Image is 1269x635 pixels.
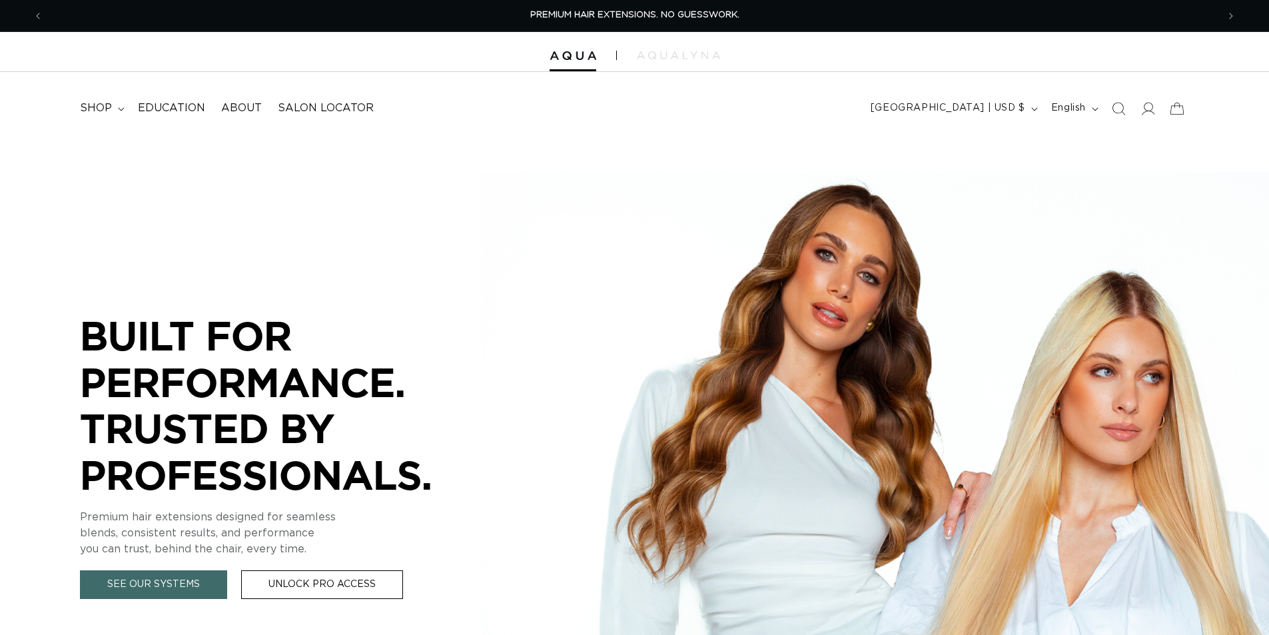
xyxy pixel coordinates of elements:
[1051,101,1086,115] span: English
[278,101,374,115] span: Salon Locator
[80,101,112,115] span: shop
[130,93,213,123] a: Education
[221,101,262,115] span: About
[23,3,53,29] button: Previous announcement
[863,96,1043,121] button: [GEOGRAPHIC_DATA] | USD $
[270,93,382,123] a: Salon Locator
[80,570,227,599] a: See Our Systems
[871,101,1025,115] span: [GEOGRAPHIC_DATA] | USD $
[80,509,480,557] p: Premium hair extensions designed for seamless blends, consistent results, and performance you can...
[1043,96,1104,121] button: English
[241,570,403,599] a: Unlock Pro Access
[213,93,270,123] a: About
[1216,3,1246,29] button: Next announcement
[637,51,720,59] img: aqualyna.com
[1104,94,1133,123] summary: Search
[138,101,205,115] span: Education
[530,11,739,19] span: PREMIUM HAIR EXTENSIONS. NO GUESSWORK.
[80,313,480,498] p: BUILT FOR PERFORMANCE. TRUSTED BY PROFESSIONALS.
[550,51,596,61] img: Aqua Hair Extensions
[72,93,130,123] summary: shop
